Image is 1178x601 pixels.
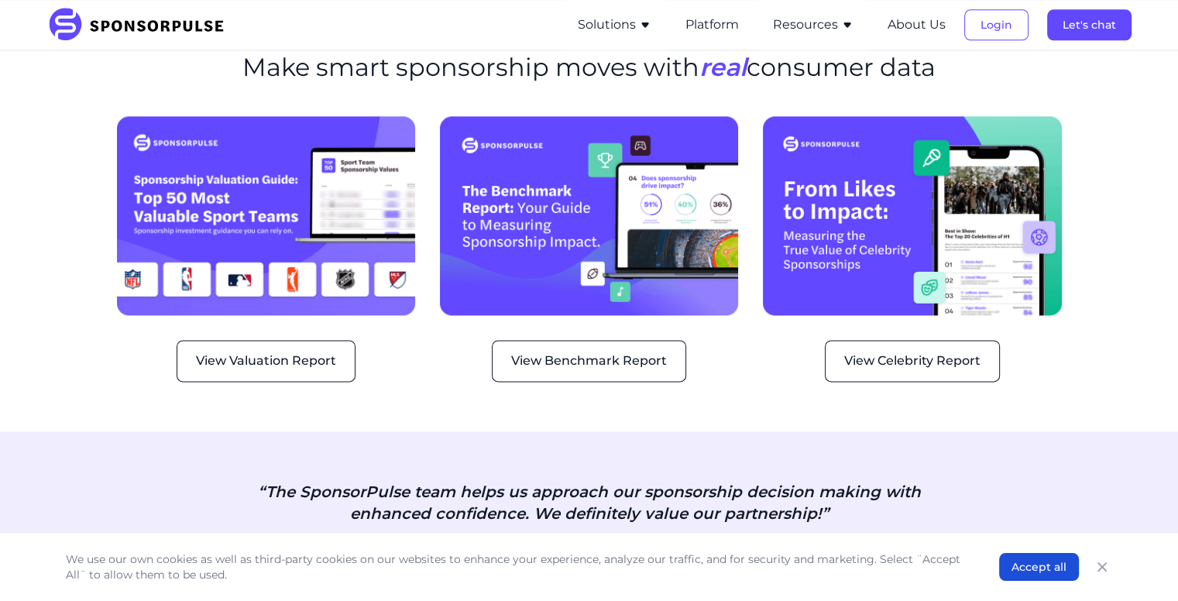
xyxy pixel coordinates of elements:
[1091,556,1113,578] button: Close
[964,9,1029,40] button: Login
[685,15,739,34] button: Platform
[47,8,235,42] img: SponsorPulse
[242,53,936,82] h2: Make smart sponsorship moves with consumer data
[578,15,651,34] button: Solutions
[1047,9,1132,40] button: Let's chat
[685,18,739,32] a: Platform
[999,553,1079,581] button: Accept all
[888,18,946,32] a: About Us
[1047,18,1132,32] a: Let's chat
[888,15,946,34] button: About Us
[258,483,921,523] i: “The SponsorPulse team helps us approach our sponsorship decision making with enhanced confidence...
[699,52,747,82] span: real
[492,340,686,382] button: View Benchmark Report
[177,340,355,382] button: View Valuation Report
[1101,527,1178,601] iframe: Chat Widget
[825,340,1000,382] button: View Celebrity Report
[964,18,1029,32] a: Login
[66,551,968,582] p: We use our own cookies as well as third-party cookies on our websites to enhance your experience,...
[773,15,853,34] button: Resources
